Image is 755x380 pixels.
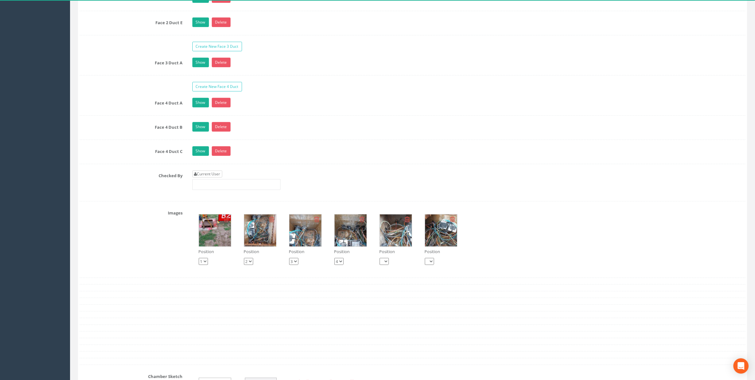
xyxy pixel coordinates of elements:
img: ee112e7b-8c49-234b-38d7-710bda5bad6e_e2fced23-ebd7-a23a-b731-062714cab179_thumb.jpg [244,215,276,246]
label: Images [75,208,188,216]
label: Face 3 Duct A [75,58,188,66]
p: Position [289,249,322,255]
p: Position [380,249,412,255]
label: Checked By [75,171,188,179]
a: Current User [192,171,222,178]
img: ee112e7b-8c49-234b-38d7-710bda5bad6e_9912537e-1c23-6402-6f59-ae9d35536ce6_thumb.jpg [425,215,457,246]
a: Delete [212,122,231,132]
a: Delete [212,146,231,156]
img: ee112e7b-8c49-234b-38d7-710bda5bad6e_45fa0d8b-d389-08e4-d6e4-f3246d041486_thumb.jpg [335,215,367,246]
a: Create New Face 4 Duct [192,82,242,91]
a: Show [192,18,209,27]
a: Show [192,58,209,67]
label: Face 4 Duct C [75,146,188,155]
a: Create New Face 3 Duct [192,42,242,51]
p: Position [199,249,231,255]
label: Chamber Sketch [75,371,188,380]
a: Show [192,146,209,156]
p: Position [244,249,276,255]
a: Show [192,122,209,132]
a: Delete [212,58,231,67]
p: Position [425,249,457,255]
label: Face 4 Duct B [75,122,188,130]
img: ee112e7b-8c49-234b-38d7-710bda5bad6e_e24746f8-404f-3cfe-092a-77e83d8db571_thumb.jpg [380,215,412,246]
label: Face 2 Duct E [75,18,188,26]
img: ee112e7b-8c49-234b-38d7-710bda5bad6e_5d5eb027-c65b-2c06-f3e2-bf640028ee10_thumb.jpg [199,215,231,246]
p: Position [334,249,367,255]
label: Face 4 Duct A [75,98,188,106]
a: Delete [212,98,231,107]
img: ee112e7b-8c49-234b-38d7-710bda5bad6e_71ebd3c2-5385-feae-8390-999f06320aa6_thumb.jpg [289,215,321,246]
a: Show [192,98,209,107]
a: Delete [212,18,231,27]
div: Open Intercom Messenger [733,358,749,374]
